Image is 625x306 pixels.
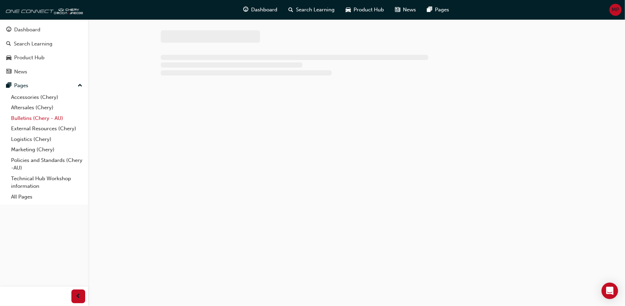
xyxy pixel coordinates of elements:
[435,6,449,14] span: Pages
[340,3,389,17] a: car-iconProduct Hub
[3,79,85,92] button: Pages
[6,69,11,75] span: news-icon
[14,40,52,48] div: Search Learning
[3,38,85,50] a: Search Learning
[421,3,455,17] a: pages-iconPages
[602,283,618,299] div: Open Intercom Messenger
[354,6,384,14] span: Product Hub
[14,26,40,34] div: Dashboard
[3,65,85,78] a: News
[395,6,400,14] span: news-icon
[243,6,248,14] span: guage-icon
[3,3,83,17] img: oneconnect
[76,292,81,301] span: prev-icon
[14,54,44,62] div: Product Hub
[3,23,85,36] a: Dashboard
[3,51,85,64] a: Product Hub
[288,6,293,14] span: search-icon
[8,144,85,155] a: Marketing (Chery)
[14,82,28,90] div: Pages
[296,6,335,14] span: Search Learning
[427,6,432,14] span: pages-icon
[6,55,11,61] span: car-icon
[8,155,85,173] a: Policies and Standards (Chery -AU)
[8,92,85,103] a: Accessories (Chery)
[8,123,85,134] a: External Resources (Chery)
[609,4,622,16] button: MP
[389,3,421,17] a: news-iconNews
[283,3,340,17] a: search-iconSearch Learning
[403,6,416,14] span: News
[6,41,11,47] span: search-icon
[346,6,351,14] span: car-icon
[3,22,85,79] button: DashboardSearch LearningProduct HubNews
[8,192,85,202] a: All Pages
[8,113,85,124] a: Bulletins (Chery - AU)
[8,173,85,192] a: Technical Hub Workshop information
[6,27,11,33] span: guage-icon
[8,134,85,145] a: Logistics (Chery)
[14,68,27,76] div: News
[251,6,277,14] span: Dashboard
[8,102,85,113] a: Aftersales (Chery)
[6,83,11,89] span: pages-icon
[238,3,283,17] a: guage-iconDashboard
[612,6,619,14] span: MP
[78,81,82,90] span: up-icon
